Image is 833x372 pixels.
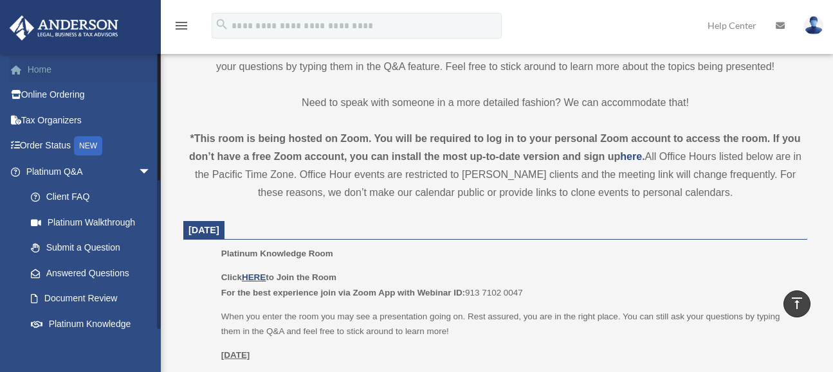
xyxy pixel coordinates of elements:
[9,57,170,82] a: Home
[9,82,170,108] a: Online Ordering
[215,17,229,31] i: search
[242,272,266,282] a: HERE
[804,16,823,35] img: User Pic
[183,94,807,112] p: Need to speak with someone in a more detailed fashion? We can accommodate that!
[18,209,170,235] a: Platinum Walkthrough
[174,18,189,33] i: menu
[189,133,800,162] strong: *This room is being hosted on Zoom. You will be required to log in to your personal Zoom account ...
[221,249,333,258] span: Platinum Knowledge Room
[18,235,170,261] a: Submit a Question
[6,15,122,40] img: Anderson Advisors Platinum Portal
[9,159,170,184] a: Platinum Q&Aarrow_drop_down
[620,151,642,162] a: here
[18,311,164,352] a: Platinum Knowledge Room
[183,130,807,202] div: All Office Hours listed below are in the Pacific Time Zone. Office Hour events are restricted to ...
[174,22,189,33] a: menu
[188,225,219,235] span: [DATE]
[183,40,807,76] p: When you enter the room, you may see a presentation going on. Rest assured, you are in the right ...
[18,260,170,286] a: Answered Questions
[221,350,250,360] u: [DATE]
[18,286,170,312] a: Document Review
[221,309,798,339] p: When you enter the room you may see a presentation going on. Rest assured, you are in the right p...
[221,272,336,282] b: Click to Join the Room
[138,159,164,185] span: arrow_drop_down
[9,107,170,133] a: Tax Organizers
[783,290,810,317] a: vertical_align_top
[18,184,170,210] a: Client FAQ
[221,270,798,300] p: 913 7102 0047
[642,151,645,162] strong: .
[9,133,170,159] a: Order StatusNEW
[221,288,465,297] b: For the best experience join via Zoom App with Webinar ID:
[789,296,805,311] i: vertical_align_top
[74,136,102,155] div: NEW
